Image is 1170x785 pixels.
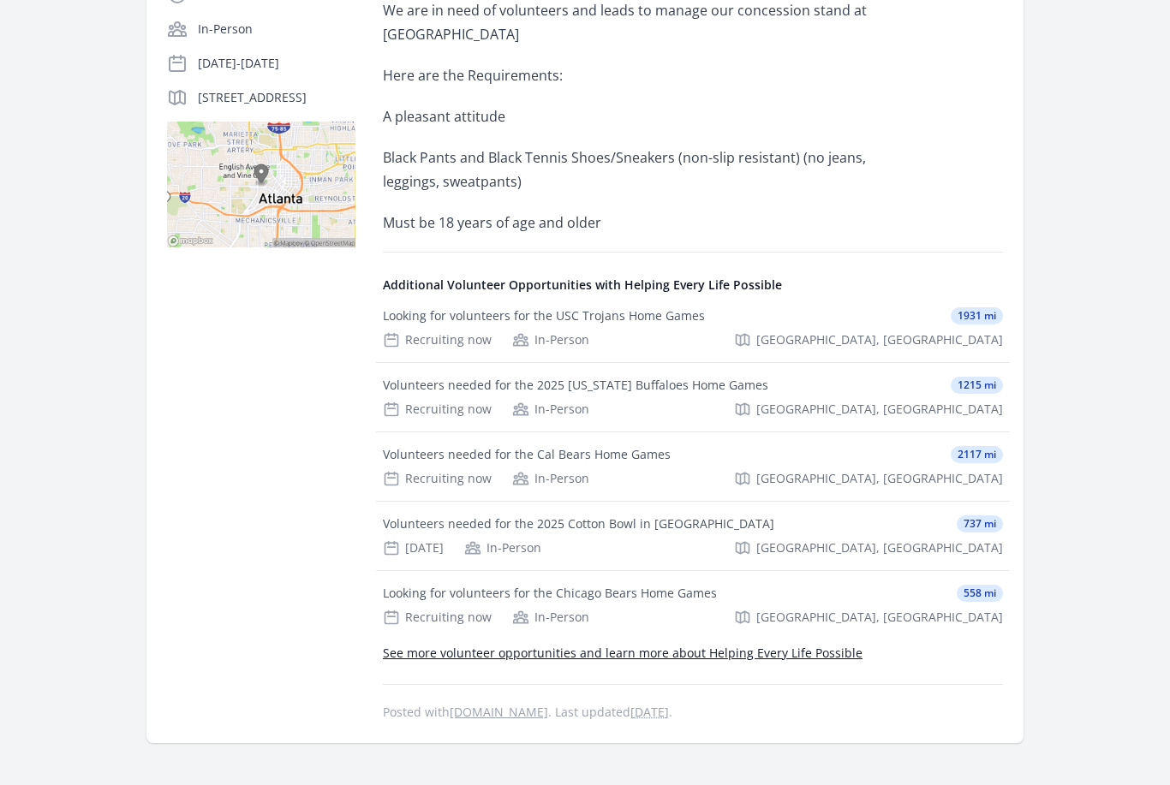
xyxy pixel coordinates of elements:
span: [GEOGRAPHIC_DATA], [GEOGRAPHIC_DATA] [756,470,1003,487]
div: Volunteers needed for the 2025 [US_STATE] Buffaloes Home Games [383,377,768,394]
span: 1215 mi [951,377,1003,394]
p: In-Person [198,21,355,38]
span: 737 mi [957,515,1003,532]
p: Posted with . Last updated . [383,705,1003,719]
h4: Additional Volunteer Opportunities with Helping Every Life Possible [383,277,1003,294]
div: Volunteers needed for the 2025 Cotton Bowl in [GEOGRAPHIC_DATA] [383,515,774,532]
p: [DATE]-[DATE] [198,55,355,72]
p: A pleasant attitude [383,104,884,128]
div: In-Person [512,331,589,348]
img: Map [167,122,355,247]
div: Recruiting now [383,470,492,487]
span: 2117 mi [951,446,1003,463]
a: Looking for volunteers for the USC Trojans Home Games 1931 mi Recruiting now In-Person [GEOGRAPHI... [376,294,1010,362]
a: Volunteers needed for the Cal Bears Home Games 2117 mi Recruiting now In-Person [GEOGRAPHIC_DATA]... [376,432,1010,501]
a: See more volunteer opportunities and learn more about Helping Every Life Possible [383,645,863,661]
a: [DOMAIN_NAME] [450,704,548,720]
a: Volunteers needed for the 2025 [US_STATE] Buffaloes Home Games 1215 mi Recruiting now In-Person [... [376,363,1010,431]
div: In-Person [512,401,589,418]
span: [GEOGRAPHIC_DATA], [GEOGRAPHIC_DATA] [756,401,1003,418]
div: Looking for volunteers for the Chicago Bears Home Games [383,585,717,602]
span: [GEOGRAPHIC_DATA], [GEOGRAPHIC_DATA] [756,331,1003,348]
p: [STREET_ADDRESS] [198,89,355,106]
span: 1931 mi [951,307,1003,324]
div: [DATE] [383,539,444,556]
div: In-Person [512,609,589,626]
a: Looking for volunteers for the Chicago Bears Home Games 558 mi Recruiting now In-Person [GEOGRAPH... [376,571,1010,639]
div: In-Person [512,470,589,487]
div: Recruiting now [383,401,492,418]
div: Recruiting now [383,609,492,626]
a: Volunteers needed for the 2025 Cotton Bowl in [GEOGRAPHIC_DATA] 737 mi [DATE] In-Person [GEOGRAPH... [376,502,1010,570]
div: In-Person [464,539,541,556]
p: Must be 18 years of age and older [383,211,884,235]
div: Recruiting now [383,331,492,348]
abbr: Thu, Sep 25, 2025 2:42 AM [630,704,669,720]
div: Volunteers needed for the Cal Bears Home Games [383,446,671,463]
span: [GEOGRAPHIC_DATA], [GEOGRAPHIC_DATA] [756,539,1003,556]
span: [GEOGRAPHIC_DATA], [GEOGRAPHIC_DATA] [756,609,1003,626]
p: Here are the Requirements: [383,63,884,87]
p: Black Pants and Black Tennis Shoes/Sneakers (non-slip resistant) (no jeans, leggings, sweatpants) [383,146,884,193]
span: 558 mi [957,585,1003,602]
div: Looking for volunteers for the USC Trojans Home Games [383,307,705,324]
